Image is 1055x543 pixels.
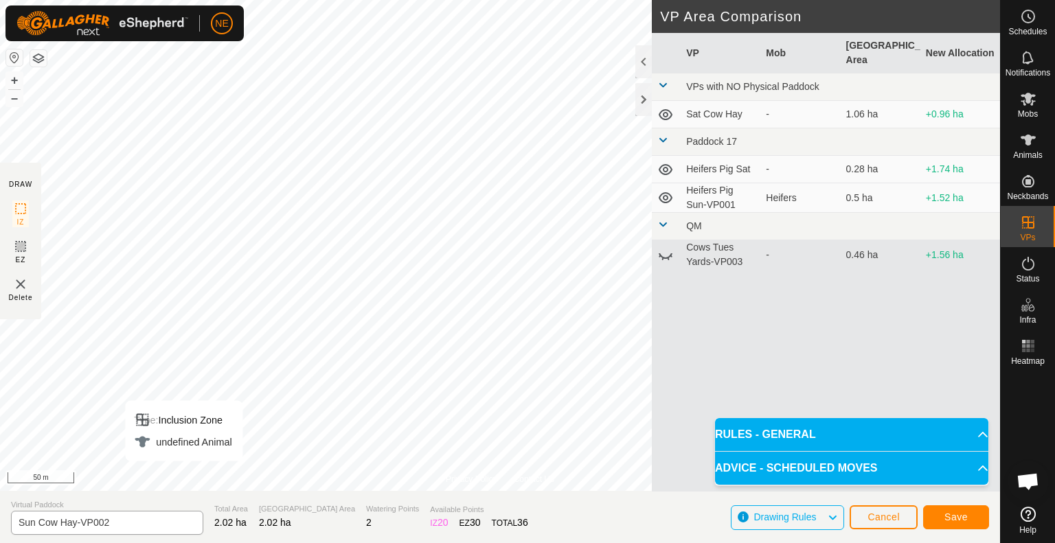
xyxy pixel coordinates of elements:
[686,81,819,92] span: VPs with NO Physical Paddock
[923,505,989,529] button: Save
[16,11,188,36] img: Gallagher Logo
[366,517,372,528] span: 2
[920,101,1000,128] td: +0.96 ha
[1008,27,1047,36] span: Schedules
[6,49,23,66] button: Reset Map
[1016,275,1039,283] span: Status
[12,276,29,292] img: VP
[430,504,527,516] span: Available Points
[1006,69,1050,77] span: Notifications
[30,50,47,67] button: Map Layers
[753,511,816,522] span: Drawing Rules
[681,240,760,270] td: Cows Tues Yards-VP003
[514,473,554,485] a: Contact Us
[134,412,231,428] div: Inclusion Zone
[660,8,1000,25] h2: VP Area Comparison
[920,33,1000,73] th: New Allocation
[134,434,231,450] div: undefined Animal
[715,460,877,476] span: ADVICE - SCHEDULED MOVES
[686,220,702,231] span: QM
[1019,526,1036,534] span: Help
[259,517,291,528] span: 2.02 ha
[715,418,988,451] p-accordion-header: RULES - GENERAL
[1008,461,1049,502] div: Open chat
[681,101,760,128] td: Sat Cow Hay
[492,516,528,530] div: TOTAL
[715,426,816,443] span: RULES - GENERAL
[17,217,25,227] span: IZ
[460,516,481,530] div: EZ
[446,473,497,485] a: Privacy Policy
[766,162,835,176] div: -
[1018,110,1038,118] span: Mobs
[686,136,737,147] span: Paddock 17
[470,517,481,528] span: 30
[681,156,760,183] td: Heifers Pig Sat
[1019,316,1036,324] span: Infra
[766,248,835,262] div: -
[214,503,248,515] span: Total Area
[841,183,920,213] td: 0.5 ha
[766,107,835,122] div: -
[1013,151,1043,159] span: Animals
[11,499,203,511] span: Virtual Paddock
[850,505,918,529] button: Cancel
[944,511,968,522] span: Save
[766,191,835,205] div: Heifers
[1020,233,1035,242] span: VPs
[920,240,1000,270] td: +1.56 ha
[6,90,23,106] button: –
[760,33,840,73] th: Mob
[1011,357,1045,365] span: Heatmap
[517,517,528,528] span: 36
[841,156,920,183] td: 0.28 ha
[841,101,920,128] td: 1.06 ha
[16,255,26,265] span: EZ
[366,503,419,515] span: Watering Points
[841,240,920,270] td: 0.46 ha
[681,183,760,213] td: Heifers Pig Sun-VP001
[920,156,1000,183] td: +1.74 ha
[841,33,920,73] th: [GEOGRAPHIC_DATA] Area
[9,179,32,189] div: DRAW
[438,517,449,528] span: 20
[867,511,900,522] span: Cancel
[9,292,33,303] span: Delete
[6,72,23,89] button: +
[214,517,247,528] span: 2.02 ha
[1007,192,1048,200] span: Neckbands
[1001,501,1055,540] a: Help
[681,33,760,73] th: VP
[920,183,1000,213] td: +1.52 ha
[715,452,988,485] p-accordion-header: ADVICE - SCHEDULED MOVES
[259,503,355,515] span: [GEOGRAPHIC_DATA] Area
[430,516,448,530] div: IZ
[215,16,228,31] span: NE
